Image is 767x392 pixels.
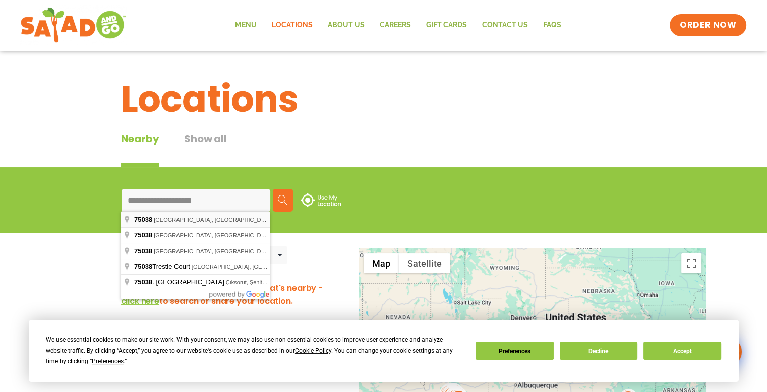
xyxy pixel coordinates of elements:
[320,14,372,37] a: About Us
[192,264,371,270] span: [GEOGRAPHIC_DATA], [GEOGRAPHIC_DATA], [GEOGRAPHIC_DATA]
[399,253,450,273] button: Show satellite imagery
[134,216,152,223] span: 75038
[227,14,568,37] nav: Menu
[134,231,152,239] span: 75038
[29,320,739,382] div: Cookie Consent Prompt
[154,217,333,223] span: [GEOGRAPHIC_DATA], [GEOGRAPHIC_DATA], [GEOGRAPHIC_DATA]
[121,295,159,307] span: click here
[134,247,152,255] span: 75038
[226,279,395,285] span: Çıksorut, Şehitkamil/[GEOGRAPHIC_DATA], [GEOGRAPHIC_DATA]
[643,342,721,360] button: Accept
[264,14,320,37] a: Locations
[474,14,535,37] a: Contact Us
[278,195,288,205] img: search.svg
[681,253,701,273] button: Toggle fullscreen view
[134,278,152,286] span: 75038
[20,5,127,45] img: new-SAG-logo-768×292
[560,342,637,360] button: Decline
[535,14,568,37] a: FAQs
[92,358,124,365] span: Preferences
[134,263,152,270] span: 75038
[364,253,399,273] button: Show street map
[121,282,338,332] h3: Hey there! We'd love to show you what's nearby - to search or share your location. You can also .
[295,347,331,354] span: Cookie Policy
[134,263,192,270] span: Trestle Court
[418,14,474,37] a: GIFT CARDS
[301,193,341,207] img: use-location.svg
[121,131,159,167] div: Nearby
[184,131,226,167] button: Show all
[154,232,272,238] span: [GEOGRAPHIC_DATA], [GEOGRAPHIC_DATA]
[46,335,463,367] div: We use essential cookies to make our site work. With your consent, we may also use non-essential ...
[670,14,746,36] a: ORDER NOW
[680,19,736,31] span: ORDER NOW
[154,248,272,254] span: [GEOGRAPHIC_DATA], [GEOGRAPHIC_DATA]
[372,14,418,37] a: Careers
[476,342,553,360] button: Preferences
[227,14,264,37] a: Menu
[121,131,252,167] div: Tabbed content
[134,278,226,286] span: . [GEOGRAPHIC_DATA]
[121,72,646,126] h1: Locations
